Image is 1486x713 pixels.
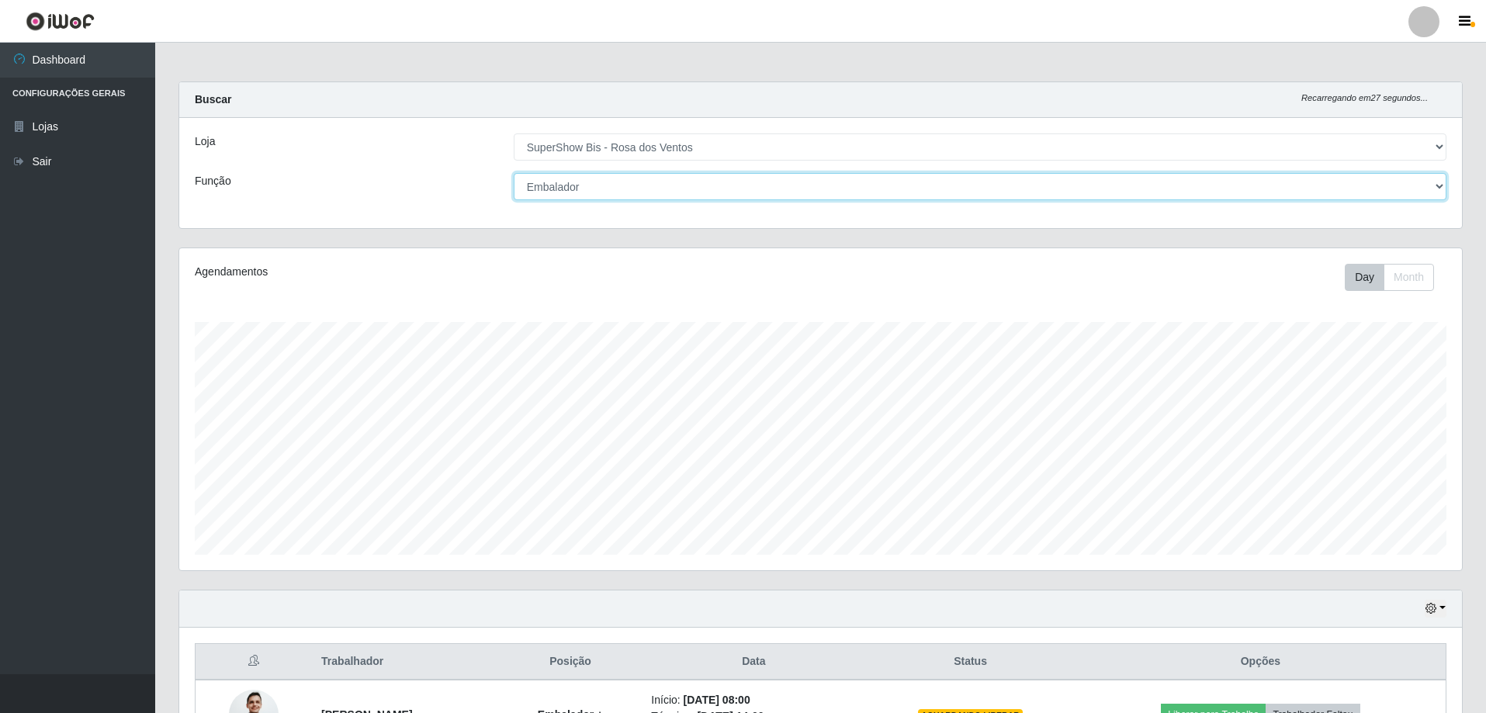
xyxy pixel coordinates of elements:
th: Trabalhador [312,644,499,680]
label: Função [195,173,231,189]
th: Posição [499,644,643,680]
div: Agendamentos [195,264,703,280]
button: Month [1384,264,1434,291]
th: Data [642,644,865,680]
th: Opções [1076,644,1446,680]
label: Loja [195,133,215,150]
div: Toolbar with button groups [1345,264,1446,291]
i: Recarregando em 27 segundos... [1301,93,1428,102]
button: Day [1345,264,1384,291]
div: First group [1345,264,1434,291]
img: CoreUI Logo [26,12,95,31]
time: [DATE] 08:00 [684,694,750,706]
li: Início: [651,692,856,708]
strong: Buscar [195,93,231,106]
th: Status [865,644,1076,680]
